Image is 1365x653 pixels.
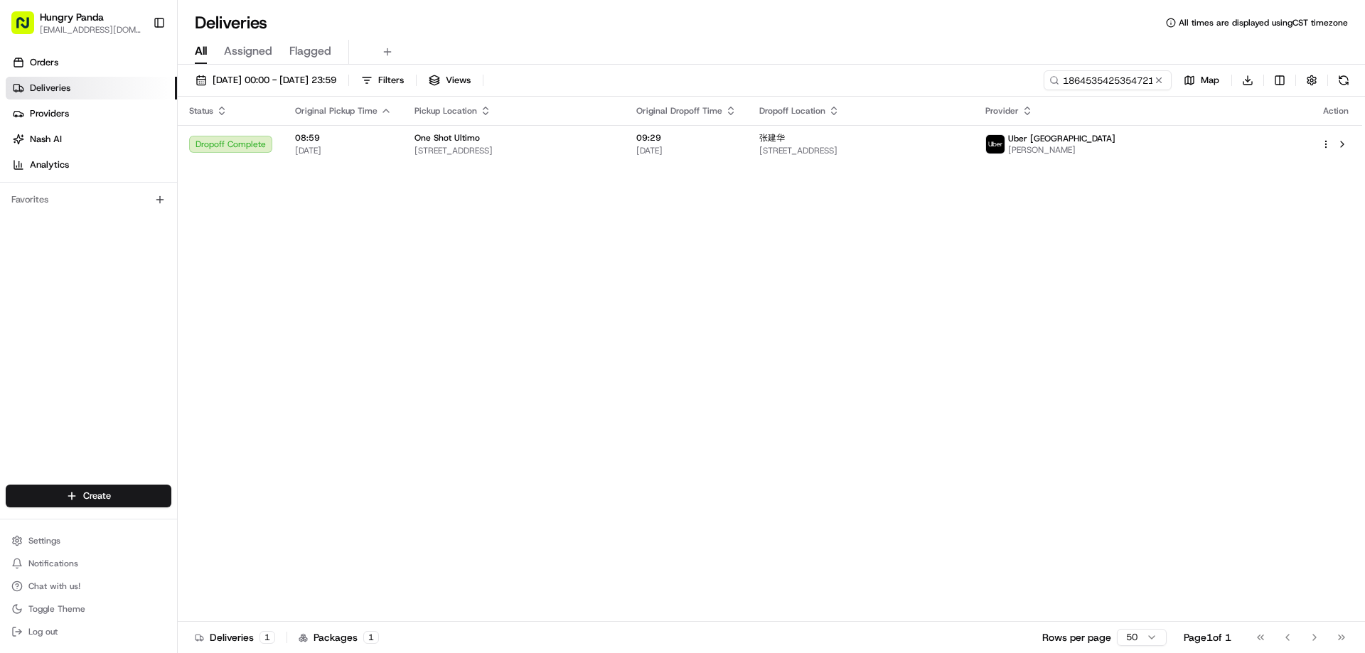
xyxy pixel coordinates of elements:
[1042,630,1111,644] p: Rows per page
[6,576,171,596] button: Chat with us!
[28,603,85,615] span: Toggle Theme
[759,132,785,144] span: 张建华
[195,11,267,34] h1: Deliveries
[6,128,177,151] a: Nash AI
[189,105,213,117] span: Status
[40,24,141,36] button: [EMAIL_ADDRESS][DOMAIN_NAME]
[6,6,147,40] button: Hungry Panda[EMAIL_ADDRESS][DOMAIN_NAME]
[30,158,69,171] span: Analytics
[40,10,104,24] button: Hungry Panda
[759,105,825,117] span: Dropoff Location
[195,43,207,60] span: All
[1008,144,1115,156] span: [PERSON_NAME]
[1177,70,1226,90] button: Map
[224,43,272,60] span: Assigned
[189,70,343,90] button: [DATE] 00:00 - [DATE] 23:59
[414,145,614,156] span: [STREET_ADDRESS]
[6,554,171,573] button: Notifications
[6,485,171,507] button: Create
[1179,17,1348,28] span: All times are displayed using CST timezone
[1321,105,1351,117] div: Action
[1184,630,1231,644] div: Page 1 of 1
[295,132,392,144] span: 08:59
[259,631,275,644] div: 1
[30,56,58,69] span: Orders
[295,105,378,117] span: Original Pickup Time
[28,535,60,546] span: Settings
[299,630,379,644] div: Packages
[1334,70,1354,90] button: Refresh
[378,74,404,87] span: Filters
[30,82,70,95] span: Deliveries
[6,531,171,551] button: Settings
[986,135,1005,153] img: uber-new-logo.jpeg
[195,630,275,644] div: Deliveries
[289,43,331,60] span: Flagged
[1008,133,1115,144] span: Uber [GEOGRAPHIC_DATA]
[985,105,1019,117] span: Provider
[30,133,62,146] span: Nash AI
[636,105,722,117] span: Original Dropoff Time
[363,631,379,644] div: 1
[213,74,336,87] span: [DATE] 00:00 - [DATE] 23:59
[6,77,177,99] a: Deliveries
[414,105,477,117] span: Pickup Location
[30,107,69,120] span: Providers
[6,51,177,74] a: Orders
[6,102,177,125] a: Providers
[6,153,177,176] a: Analytics
[6,599,171,619] button: Toggle Theme
[295,145,392,156] span: [DATE]
[1201,74,1219,87] span: Map
[6,188,171,211] div: Favorites
[28,581,80,592] span: Chat with us!
[6,622,171,642] button: Log out
[1044,70,1172,90] input: Type to search
[422,70,477,90] button: Views
[759,145,963,156] span: [STREET_ADDRESS]
[636,132,737,144] span: 09:29
[636,145,737,156] span: [DATE]
[355,70,410,90] button: Filters
[83,490,111,502] span: Create
[28,558,78,569] span: Notifications
[414,132,480,144] span: One Shot Ultimo
[28,626,58,637] span: Log out
[446,74,471,87] span: Views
